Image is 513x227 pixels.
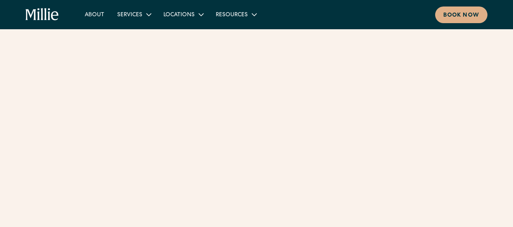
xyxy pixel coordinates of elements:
[26,8,59,21] a: home
[209,8,262,21] div: Resources
[117,11,142,19] div: Services
[78,8,111,21] a: About
[435,6,487,23] a: Book now
[157,8,209,21] div: Locations
[443,11,479,20] div: Book now
[163,11,195,19] div: Locations
[216,11,248,19] div: Resources
[111,8,157,21] div: Services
